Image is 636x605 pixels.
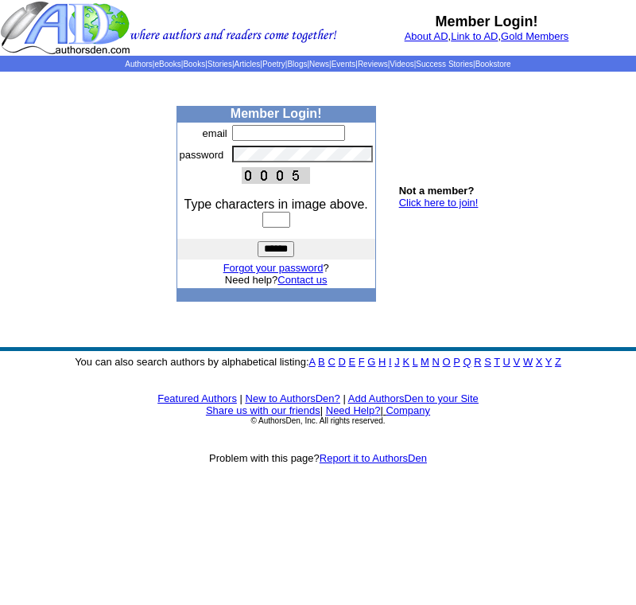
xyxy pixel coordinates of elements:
[223,262,329,274] font: ?
[348,392,479,404] a: Add AuthorsDen to your Site
[223,262,324,274] a: Forgot your password
[154,60,180,68] a: eBooks
[536,356,543,368] a: X
[405,30,569,42] font: , ,
[209,452,427,464] font: Problem with this page?
[389,356,392,368] a: I
[206,404,320,416] a: Share us with our friends
[475,60,511,68] a: Bookstore
[399,197,479,209] a: Click here to join!
[326,404,381,416] a: Need Help?
[474,356,481,368] a: R
[432,356,440,368] a: N
[125,60,152,68] a: Authors
[180,149,224,161] font: password
[484,356,491,368] a: S
[225,274,328,286] font: Need help?
[443,356,451,368] a: O
[436,14,538,29] b: Member Login!
[231,107,322,120] b: Member Login!
[380,404,430,416] font: |
[75,356,561,368] font: You can also search authors by alphabetical listing:
[501,30,568,42] a: Gold Members
[545,356,552,368] a: Y
[262,60,285,68] a: Poetry
[207,60,232,68] a: Stories
[309,356,316,368] a: A
[386,404,430,416] a: Company
[184,197,368,211] font: Type characters in image above.
[235,60,261,68] a: Articles
[328,356,335,368] a: C
[405,30,448,42] a: About AD
[242,167,310,184] img: This Is CAPTCHA Image
[320,452,427,464] a: Report it to AuthorsDen
[287,60,307,68] a: Blogs
[277,274,327,286] a: Contact us
[421,356,429,368] a: M
[367,356,375,368] a: G
[402,356,409,368] a: K
[343,392,345,404] font: |
[453,356,460,368] a: P
[503,356,510,368] a: U
[320,404,323,416] font: |
[378,356,386,368] a: H
[183,60,205,68] a: Books
[523,356,533,368] a: W
[318,356,325,368] a: B
[338,356,345,368] a: D
[494,356,500,368] a: T
[394,356,400,368] a: J
[250,416,385,425] font: © AuthorsDen, Inc. All rights reserved.
[332,60,356,68] a: Events
[359,356,365,368] a: F
[451,30,498,42] a: Link to AD
[157,392,237,404] a: Featured Authors
[463,356,471,368] a: Q
[390,60,413,68] a: Videos
[358,60,388,68] a: Reviews
[413,356,418,368] a: L
[348,356,355,368] a: E
[416,60,473,68] a: Success Stories
[246,392,340,404] a: New to AuthorsDen?
[125,60,510,68] span: | | | | | | | | | | | |
[514,356,521,368] a: V
[399,185,475,197] b: Not a member?
[309,60,329,68] a: News
[555,356,561,368] a: Z
[240,392,242,404] font: |
[203,127,227,139] font: email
